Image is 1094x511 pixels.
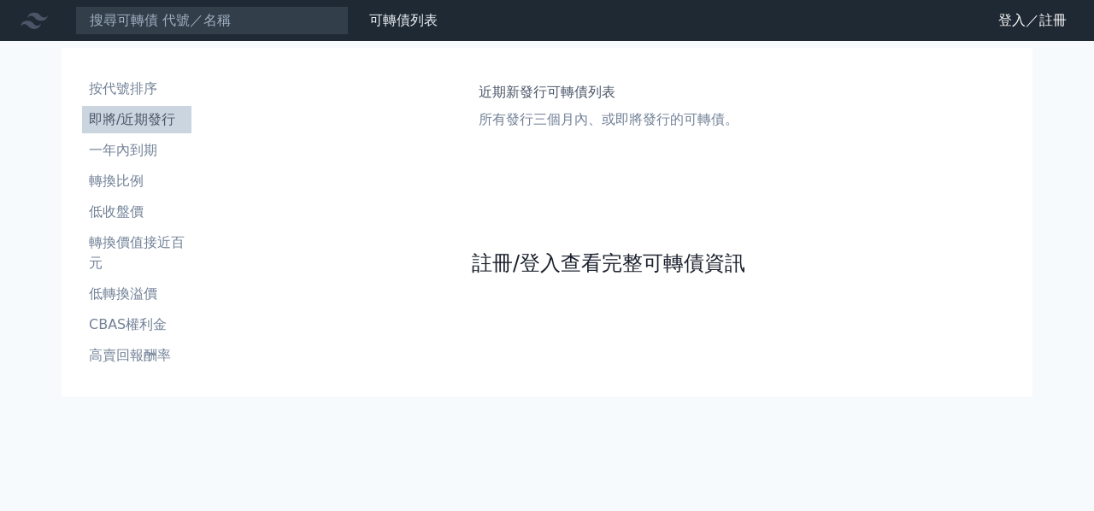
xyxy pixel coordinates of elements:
a: 可轉債列表 [369,12,438,28]
a: 註冊/登入查看完整可轉債資訊 [472,250,745,277]
a: 即將/近期發行 [82,106,191,133]
li: 高賣回報酬率 [82,345,191,366]
li: 按代號排序 [82,79,191,99]
li: CBAS權利金 [82,314,191,335]
a: 轉換價值接近百元 [82,229,191,277]
li: 轉換比例 [82,171,191,191]
li: 轉換價值接近百元 [82,232,191,273]
a: 按代號排序 [82,75,191,103]
a: 高賣回報酬率 [82,342,191,369]
li: 低轉換溢價 [82,284,191,304]
a: CBAS權利金 [82,311,191,338]
a: 轉換比例 [82,167,191,195]
li: 低收盤價 [82,202,191,222]
p: 所有發行三個月內、或即將發行的可轉債。 [479,109,738,130]
a: 登入／註冊 [985,7,1080,34]
a: 低轉換溢價 [82,280,191,308]
a: 一年內到期 [82,137,191,164]
li: 一年內到期 [82,140,191,161]
input: 搜尋可轉債 代號／名稱 [75,6,349,35]
h1: 近期新發行可轉債列表 [479,82,738,103]
li: 即將/近期發行 [82,109,191,130]
a: 低收盤價 [82,198,191,226]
